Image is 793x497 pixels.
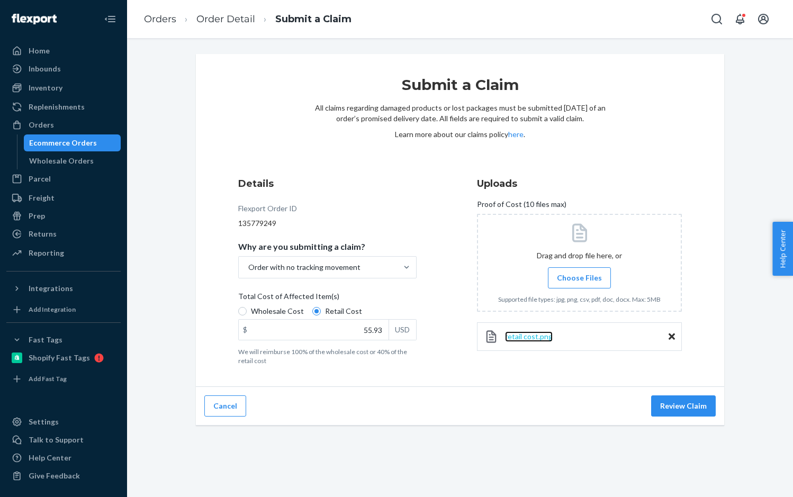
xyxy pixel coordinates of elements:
a: Settings [6,413,121,430]
span: retail cost.png [505,332,553,341]
a: Orders [144,13,176,25]
a: Home [6,42,121,59]
a: Prep [6,207,121,224]
div: Reporting [29,248,64,258]
input: Retail Cost [312,307,321,315]
a: Wholesale Orders [24,152,121,169]
span: Proof of Cost (10 files max) [477,199,566,214]
a: Orders [6,116,121,133]
div: Help Center [29,453,71,463]
a: Add Fast Tag [6,371,121,387]
h3: Uploads [477,177,682,191]
button: Integrations [6,280,121,297]
button: Close Navigation [100,8,121,30]
p: Learn more about our claims policy . [314,129,606,140]
span: Total Cost of Affected Item(s) [238,291,339,306]
button: Fast Tags [6,331,121,348]
div: USD [389,320,416,340]
div: Fast Tags [29,335,62,345]
div: Inbounds [29,64,61,74]
a: Returns [6,225,121,242]
button: Open Search Box [706,8,727,30]
span: Wholesale Cost [251,306,304,317]
a: Help Center [6,449,121,466]
div: Integrations [29,283,73,294]
input: Wholesale Cost [238,307,247,315]
button: Give Feedback [6,467,121,484]
a: retail cost.png [505,331,553,342]
div: 135779249 [238,218,417,229]
div: Add Integration [29,305,76,314]
a: Add Integration [6,301,121,318]
div: Shopify Fast Tags [29,353,90,363]
a: here [508,130,524,139]
div: Wholesale Orders [29,156,94,166]
a: Talk to Support [6,431,121,448]
a: Inventory [6,79,121,96]
span: Choose Files [557,273,602,283]
a: Ecommerce Orders [24,134,121,151]
div: Settings [29,417,59,427]
button: Open account menu [753,8,774,30]
img: Flexport logo [12,14,57,24]
div: Add Fast Tag [29,374,67,383]
a: Replenishments [6,98,121,115]
div: Orders [29,120,54,130]
a: Reporting [6,245,121,261]
button: Help Center [772,222,793,276]
div: Give Feedback [29,471,80,481]
button: Cancel [204,395,246,417]
div: Returns [29,229,57,239]
div: Inventory [29,83,62,93]
div: $ [239,320,251,340]
div: Ecommerce Orders [29,138,97,148]
button: Open notifications [729,8,751,30]
h1: Submit a Claim [314,75,606,103]
a: Submit a Claim [275,13,352,25]
div: Flexport Order ID [238,203,297,218]
ol: breadcrumbs [136,4,360,35]
a: Freight [6,189,121,206]
div: Order with no tracking movement [248,262,361,273]
p: All claims regarding damaged products or lost packages must be submitted [DATE] of an order’s pro... [314,103,606,124]
button: Review Claim [651,395,716,417]
h3: Details [238,177,417,191]
div: Talk to Support [29,435,84,445]
div: Parcel [29,174,51,184]
a: Order Detail [196,13,255,25]
span: Retail Cost [325,306,362,317]
div: Freight [29,193,55,203]
div: Replenishments [29,102,85,112]
input: $USD [239,320,389,340]
p: We will reimburse 100% of the wholesale cost or 40% of the retail cost [238,347,417,365]
a: Shopify Fast Tags [6,349,121,366]
div: Prep [29,211,45,221]
a: Inbounds [6,60,121,77]
a: Parcel [6,170,121,187]
p: Why are you submitting a claim? [238,241,365,252]
div: Home [29,46,50,56]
